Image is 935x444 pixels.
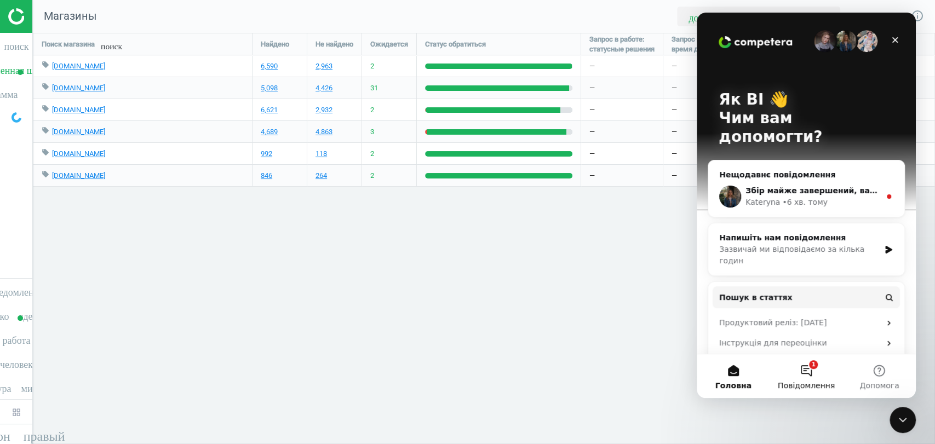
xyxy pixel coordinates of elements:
font: работа [3,334,31,344]
div: Напишіть нам повідомленняЗазвичай ми відповідаємо за кілька годин [11,210,208,263]
font: 4,426 [316,84,332,92]
button: Повідомлення [73,342,146,385]
font: 4,689 [261,128,278,136]
font: поиск [4,40,29,50]
a: 5,098 [261,83,278,93]
font: 846 [261,171,272,180]
font: 31 [370,84,378,92]
font: Поиск магазина [42,40,95,48]
font: 2 [370,106,374,114]
a: 992 [261,149,272,159]
font: Запрос в работе: время до решения [672,35,733,53]
a: 2,963 [316,61,332,71]
font: 264 [316,171,327,180]
button: шеврон_правый [3,427,30,441]
a: [DOMAIN_NAME] [52,106,105,114]
font: — [589,62,595,70]
div: Напишіть нам повідомлення [22,220,183,231]
font: 2,963 [316,62,332,70]
span: Збір майже завершений, ваші сканування стартують о 10:30 та очікуваний проміжок готовності даних ... [49,174,668,182]
font: 2 [370,171,374,180]
a: [DOMAIN_NAME] [52,84,105,92]
font: local_offer [42,105,49,112]
font: — [589,149,595,158]
font: local_offer [42,126,49,134]
font: — [672,128,677,136]
a: [DOMAIN_NAME] [52,149,105,158]
font: — [672,62,677,70]
font: 5,098 [261,84,278,92]
a: info_outline [911,9,924,24]
font: local_offer [42,83,49,90]
font: — [672,171,677,180]
a: 4,426 [316,83,332,93]
span: Пошук в статтях [22,279,96,291]
font: 2 [370,62,374,70]
font: Запрос в работе: статусные решения [589,35,655,53]
font: local_offer [42,61,49,68]
font: поиск [101,41,122,50]
a: [DOMAIN_NAME] [52,128,105,136]
font: Ожидается [370,40,408,48]
img: wGWNvw8QSZomAAAAABJRU5ErkJggg== [12,112,21,123]
a: 264 [316,171,327,181]
div: • 6 хв. тому [85,184,131,195]
font: 992 [261,149,272,158]
button: Допомога [146,342,219,385]
font: — [672,149,677,158]
a: 118 [316,149,327,159]
font: Статус обратиться [425,40,486,48]
font: 2 [370,149,374,158]
button: добавить_круг_контурДобавить [677,7,840,27]
div: Kateryna [49,184,83,195]
div: Закрити [188,18,208,37]
font: info_outline [911,9,924,22]
font: local_offer [42,170,49,178]
font: 6,621 [261,106,278,114]
font: 2,932 [316,106,332,114]
iframe: Интерком-чат в режиме реального времени [697,13,916,398]
button: Пошук в статтях [16,274,203,296]
div: Інструкція для переоцінки [16,320,203,341]
div: Продуктовий реліз: [DATE] [16,300,203,320]
img: ajHJNr6hYgQAAAAASUVORK5CYII= [8,8,86,25]
a: 6,621 [261,105,278,115]
div: Продуктовий реліз: [DATE] [22,304,183,316]
font: 4,863 [316,128,332,136]
font: Не найдено [316,40,353,48]
font: 118 [316,149,327,158]
a: 6,590 [261,61,278,71]
font: 6,590 [261,62,278,70]
font: [DOMAIN_NAME] [52,62,105,70]
font: Магазины [44,9,97,22]
font: Головна [18,368,54,377]
font: настройки [848,9,906,22]
div: Інструкція для переоцінки [22,325,183,336]
a: [DOMAIN_NAME] [52,171,105,180]
button: поиск [95,33,128,55]
font: добавить_круг_контур [689,11,794,21]
font: 3 [370,128,374,136]
a: 4,863 [316,127,332,137]
font: — [589,106,595,114]
a: 846 [261,171,272,181]
iframe: Интерком-чат в режиме реального времени [890,407,916,433]
a: 4,689 [261,127,278,137]
button: настройки [843,4,911,28]
font: Найдено [261,40,289,48]
font: Повідомлення [81,368,138,377]
font: — [672,106,677,114]
font: Допомога [163,368,202,377]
